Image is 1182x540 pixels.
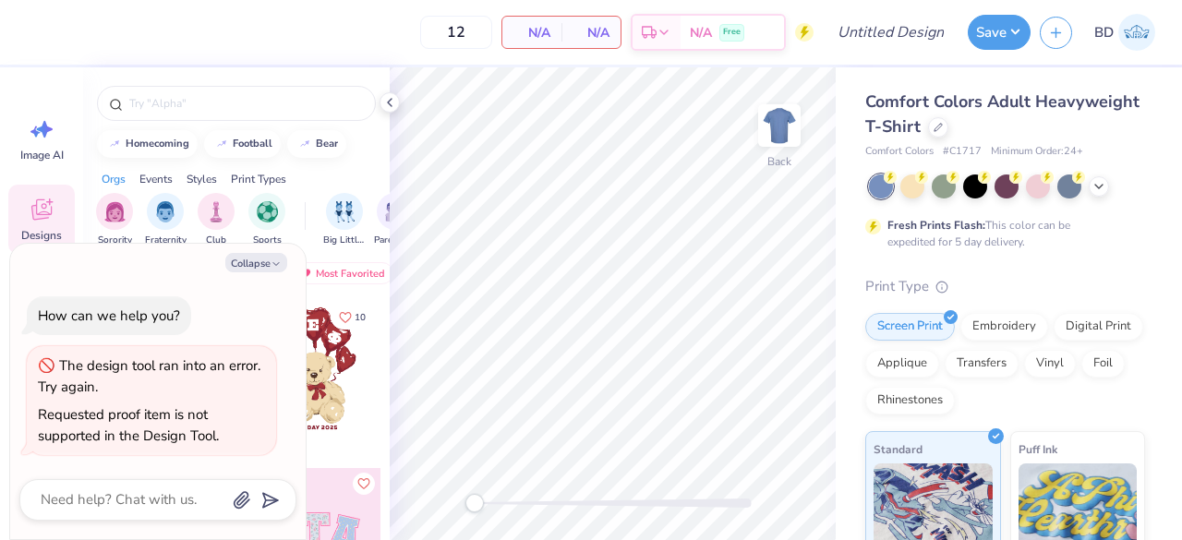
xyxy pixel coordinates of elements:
[865,350,939,378] div: Applique
[690,23,712,42] span: N/A
[874,439,923,459] span: Standard
[1054,313,1143,341] div: Digital Print
[991,144,1083,160] span: Minimum Order: 24 +
[38,306,180,325] div: How can we help you?
[353,473,375,495] button: Like
[573,23,609,42] span: N/A
[355,313,366,322] span: 10
[145,193,187,247] div: filter for Fraternity
[943,144,982,160] span: # C1717
[334,201,355,222] img: Big Little Reveal Image
[287,130,346,158] button: bear
[231,171,286,187] div: Print Types
[968,15,1031,50] button: Save
[960,313,1048,341] div: Embroidery
[865,313,955,341] div: Screen Print
[38,405,219,445] div: Requested proof item is not supported in the Design Tool.
[316,138,338,149] div: bear
[374,234,416,247] span: Parent's Weekend
[126,138,189,149] div: homecoming
[513,23,550,42] span: N/A
[96,193,133,247] div: filter for Sorority
[465,494,484,512] div: Accessibility label
[38,356,260,396] div: The design tool ran into an error. Try again.
[257,201,278,222] img: Sports Image
[767,153,791,170] div: Back
[104,201,126,222] img: Sorority Image
[1019,439,1057,459] span: Puff Ink
[331,305,374,330] button: Like
[865,90,1140,138] span: Comfort Colors Adult Heavyweight T-Shirt
[1081,350,1125,378] div: Foil
[206,201,226,222] img: Club Image
[374,193,416,247] div: filter for Parent's Weekend
[96,193,133,247] button: filter button
[204,130,281,158] button: football
[385,201,406,222] img: Parent's Weekend Image
[1118,14,1155,51] img: Bella Dimaculangan
[198,193,235,247] div: filter for Club
[107,138,122,150] img: trend_line.gif
[21,228,62,243] span: Designs
[945,350,1019,378] div: Transfers
[248,193,285,247] div: filter for Sports
[297,138,312,150] img: trend_line.gif
[145,193,187,247] button: filter button
[865,276,1145,297] div: Print Type
[723,26,741,39] span: Free
[761,107,798,144] img: Back
[323,234,366,247] span: Big Little Reveal
[323,193,366,247] button: filter button
[155,201,175,222] img: Fraternity Image
[145,234,187,247] span: Fraternity
[233,138,272,149] div: football
[1086,14,1164,51] a: BD
[214,138,229,150] img: trend_line.gif
[374,193,416,247] button: filter button
[20,148,64,162] span: Image AI
[887,218,985,233] strong: Fresh Prints Flash:
[248,193,285,247] button: filter button
[865,144,934,160] span: Comfort Colors
[198,193,235,247] button: filter button
[887,217,1115,250] div: This color can be expedited for 5 day delivery.
[289,262,393,284] div: Most Favorited
[1024,350,1076,378] div: Vinyl
[206,234,226,247] span: Club
[187,171,217,187] div: Styles
[102,171,126,187] div: Orgs
[420,16,492,49] input: – –
[139,171,173,187] div: Events
[127,94,364,113] input: Try "Alpha"
[865,387,955,414] div: Rhinestones
[225,253,287,272] button: Collapse
[98,234,132,247] span: Sorority
[253,234,282,247] span: Sports
[823,14,959,51] input: Untitled Design
[97,130,198,158] button: homecoming
[323,193,366,247] div: filter for Big Little Reveal
[1094,22,1114,43] span: BD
